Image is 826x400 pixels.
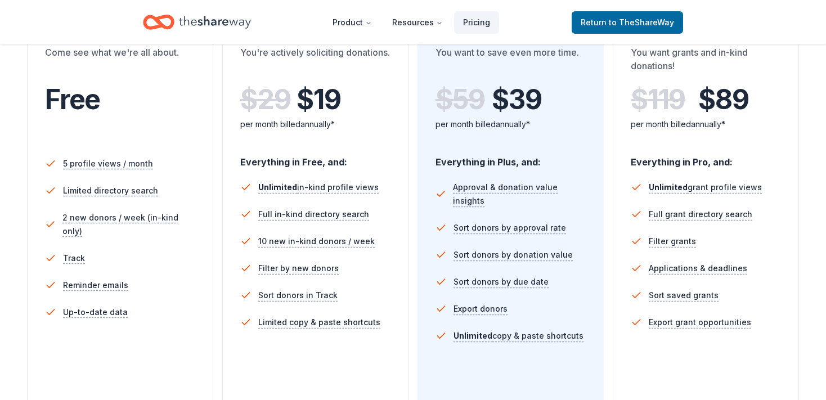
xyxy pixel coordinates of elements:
[63,251,85,265] span: Track
[454,275,549,289] span: Sort donors by due date
[454,331,583,340] span: copy & paste shortcuts
[240,46,390,77] div: You're actively soliciting donations.
[436,118,586,131] div: per month billed annually*
[258,316,380,329] span: Limited copy & paste shortcuts
[436,46,586,77] div: You want to save even more time.
[63,305,128,319] span: Up-to-date data
[240,146,390,169] div: Everything in Free, and:
[581,16,674,29] span: Return
[258,289,338,302] span: Sort donors in Track
[258,208,369,221] span: Full in-kind directory search
[143,9,251,35] a: Home
[649,182,688,192] span: Unlimited
[631,46,781,77] div: You want grants and in-kind donations!
[453,181,586,208] span: Approval & donation value insights
[572,11,683,34] a: Returnto TheShareWay
[63,157,153,170] span: 5 profile views / month
[45,46,195,77] div: Come see what we're all about.
[454,331,492,340] span: Unlimited
[258,182,379,192] span: in-kind profile views
[62,211,195,238] span: 2 new donors / week (in-kind only)
[649,182,762,192] span: grant profile views
[258,235,375,248] span: 10 new in-kind donors / week
[649,235,696,248] span: Filter grants
[297,84,340,115] span: $ 19
[492,84,541,115] span: $ 39
[258,182,297,192] span: Unlimited
[454,302,508,316] span: Export donors
[324,9,499,35] nav: Main
[649,289,719,302] span: Sort saved grants
[45,83,100,116] span: Free
[258,262,339,275] span: Filter by new donors
[63,278,128,292] span: Reminder emails
[609,17,674,27] span: to TheShareWay
[698,84,748,115] span: $ 89
[324,11,381,34] button: Product
[631,118,781,131] div: per month billed annually*
[240,118,390,131] div: per month billed annually*
[63,184,158,197] span: Limited directory search
[631,146,781,169] div: Everything in Pro, and:
[436,146,586,169] div: Everything in Plus, and:
[383,11,452,34] button: Resources
[649,316,751,329] span: Export grant opportunities
[649,262,747,275] span: Applications & deadlines
[454,248,573,262] span: Sort donors by donation value
[649,208,752,221] span: Full grant directory search
[454,11,499,34] a: Pricing
[454,221,566,235] span: Sort donors by approval rate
